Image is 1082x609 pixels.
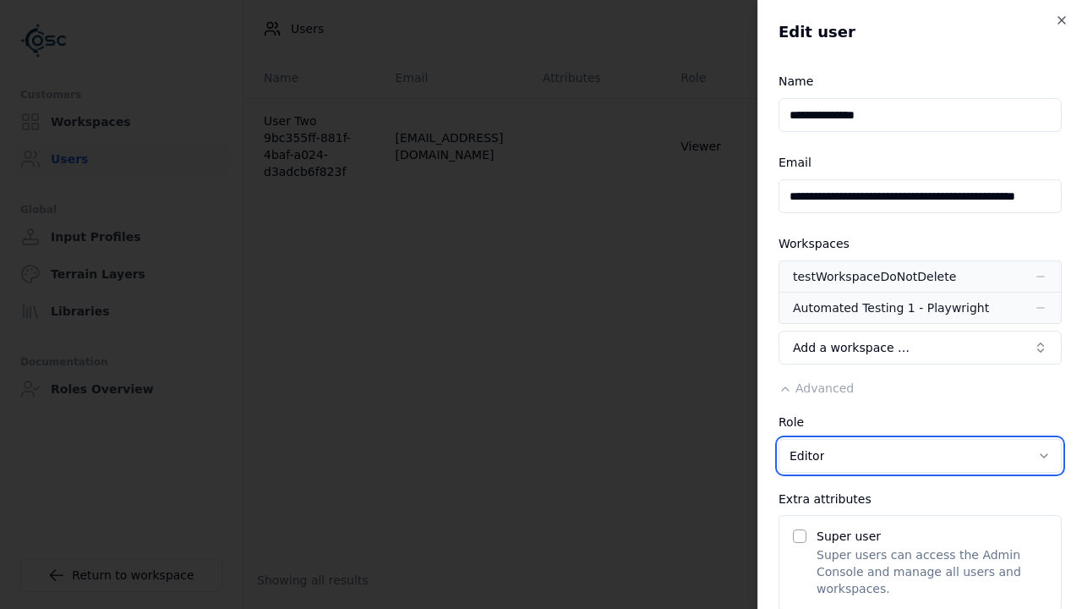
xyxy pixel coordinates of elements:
[793,339,910,356] span: Add a workspace …
[779,74,813,88] label: Name
[793,268,956,285] div: testWorkspaceDoNotDelete
[793,299,989,316] div: Automated Testing 1 - Playwright
[817,546,1047,597] p: Super users can access the Admin Console and manage all users and workspaces.
[779,415,804,429] label: Role
[817,529,881,543] label: Super user
[779,156,811,169] label: Email
[795,381,854,395] span: Advanced
[779,380,854,397] button: Advanced
[779,237,850,250] label: Workspaces
[779,493,1062,505] div: Extra attributes
[779,20,1062,44] h2: Edit user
